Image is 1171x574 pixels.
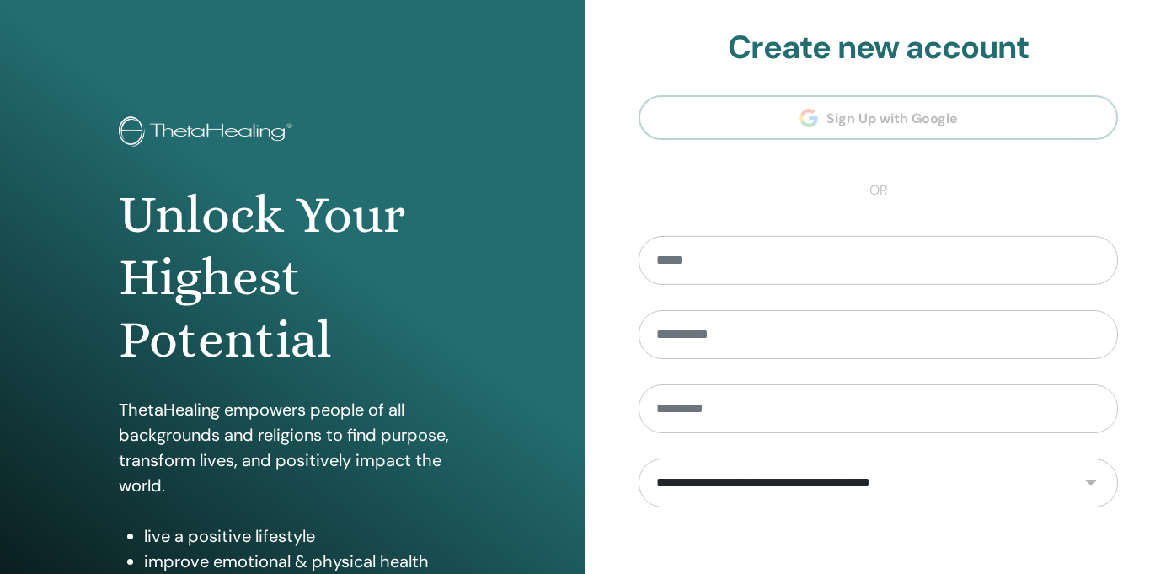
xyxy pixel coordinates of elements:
li: improve emotional & physical health [144,549,467,574]
span: or [861,180,896,201]
li: live a positive lifestyle [144,523,467,549]
p: ThetaHealing empowers people of all backgrounds and religions to find purpose, transform lives, a... [119,397,467,498]
h2: Create new account [639,29,1118,67]
h1: Unlock Your Highest Potential [119,184,467,372]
